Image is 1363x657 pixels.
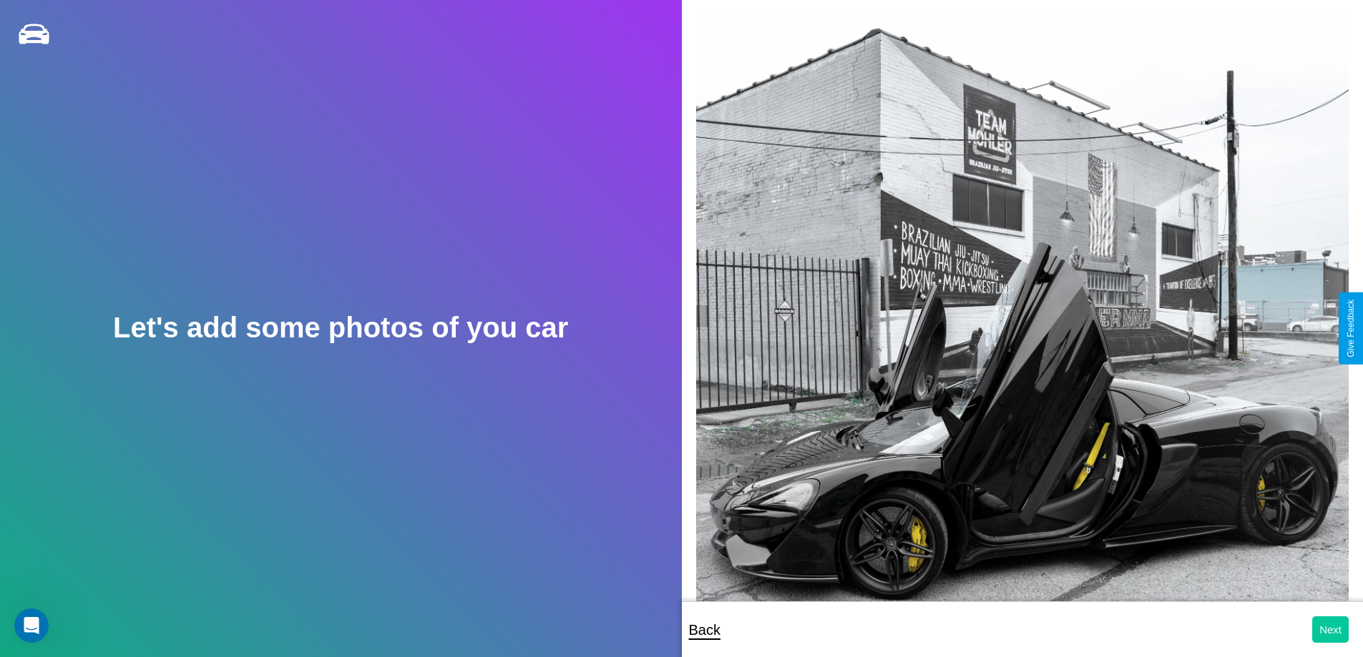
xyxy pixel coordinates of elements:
[1312,616,1349,643] button: Next
[689,617,720,643] p: Back
[1346,300,1356,357] div: Give Feedback
[696,14,1349,628] img: posted
[113,312,568,344] h2: Let's add some photos of you car
[14,608,49,643] iframe: Intercom live chat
